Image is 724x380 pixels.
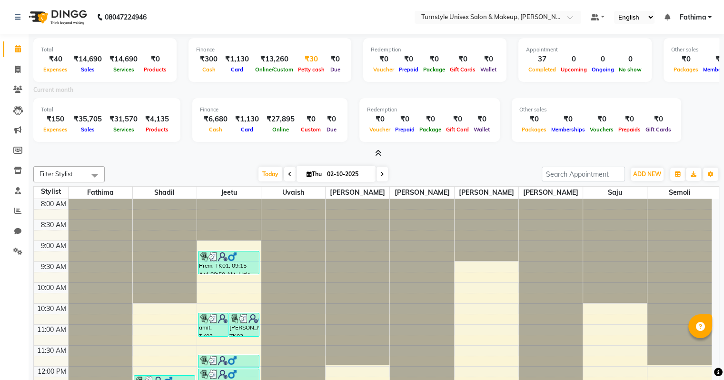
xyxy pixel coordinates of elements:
[196,54,221,65] div: ₹300
[371,54,397,65] div: ₹0
[35,283,68,293] div: 10:00 AM
[549,126,587,133] span: Memberships
[455,187,518,199] span: [PERSON_NAME]
[41,114,70,125] div: ₹150
[143,126,171,133] span: Products
[133,187,197,199] span: Shadil
[519,106,674,114] div: Other sales
[478,54,499,65] div: ₹0
[197,187,261,199] span: Jeetu
[261,187,325,199] span: Uvaish
[526,46,644,54] div: Appointment
[207,126,225,133] span: Cash
[111,126,137,133] span: Services
[41,106,173,114] div: Total
[304,170,324,178] span: Thu
[70,114,106,125] div: ₹35,705
[111,66,137,73] span: Services
[397,66,421,73] span: Prepaid
[371,66,397,73] span: Voucher
[616,66,644,73] span: No show
[200,114,231,125] div: ₹6,680
[141,66,169,73] span: Products
[141,114,173,125] div: ₹4,135
[589,54,616,65] div: 0
[296,54,327,65] div: ₹30
[326,187,389,199] span: [PERSON_NAME]
[41,126,70,133] span: Expenses
[69,187,132,199] span: Fathima
[616,114,643,125] div: ₹0
[24,4,89,30] img: logo
[35,304,68,314] div: 10:30 AM
[106,114,141,125] div: ₹31,570
[238,126,256,133] span: Card
[393,114,417,125] div: ₹0
[671,54,701,65] div: ₹0
[447,54,478,65] div: ₹0
[106,54,141,65] div: ₹14,690
[298,114,323,125] div: ₹0
[198,355,259,368] div: Yeon, TK04, 11:45 AM-12:05 PM, Hair Cut ([DEMOGRAPHIC_DATA])-Adults Hair cut
[253,54,296,65] div: ₹13,260
[229,313,258,336] div: [PERSON_NAME], TK02, 10:45 AM-11:20 AM, Hair Cut ([DEMOGRAPHIC_DATA])-Adults Hair cut,[PERSON_NAM...
[105,4,147,30] b: 08047224946
[549,114,587,125] div: ₹0
[542,167,625,181] input: Search Appointment
[587,114,616,125] div: ₹0
[41,54,70,65] div: ₹40
[367,114,393,125] div: ₹0
[39,262,68,272] div: 9:30 AM
[519,114,549,125] div: ₹0
[70,54,106,65] div: ₹14,690
[296,66,327,73] span: Petty cash
[35,346,68,356] div: 11:30 AM
[647,187,712,199] span: Semoli
[35,325,68,335] div: 11:00 AM
[421,54,447,65] div: ₹0
[41,66,70,73] span: Expenses
[390,187,454,199] span: [PERSON_NAME]
[583,187,647,199] span: Saju
[526,66,558,73] span: Completed
[558,54,589,65] div: 0
[39,220,68,230] div: 8:30 AM
[40,170,73,178] span: Filter Stylist
[643,126,674,133] span: Gift Cards
[558,66,589,73] span: Upcoming
[263,114,298,125] div: ₹27,895
[679,12,706,22] span: Fathima
[393,126,417,133] span: Prepaid
[228,66,246,73] span: Card
[200,106,340,114] div: Finance
[478,66,499,73] span: Wallet
[200,66,218,73] span: Cash
[79,66,97,73] span: Sales
[616,126,643,133] span: Prepaids
[253,66,296,73] span: Online/Custom
[231,114,263,125] div: ₹1,130
[421,66,447,73] span: Package
[41,46,169,54] div: Total
[34,187,68,197] div: Stylist
[417,114,444,125] div: ₹0
[141,54,169,65] div: ₹0
[298,126,323,133] span: Custom
[631,168,664,181] button: ADD NEW
[367,106,492,114] div: Redemption
[323,114,340,125] div: ₹0
[447,66,478,73] span: Gift Cards
[327,54,344,65] div: ₹0
[589,66,616,73] span: Ongoing
[270,126,291,133] span: Online
[198,251,259,274] div: Prem, TK01, 09:15 AM-09:50 AM, Hair Cut ([DEMOGRAPHIC_DATA])-Adults Hair cut,[PERSON_NAME] Style-...
[39,241,68,251] div: 9:00 AM
[198,313,228,336] div: amit, TK03, 10:45 AM-11:20 AM, Hair Cut ([DEMOGRAPHIC_DATA])-Adults Hair cut,[PERSON_NAME] Style-...
[33,86,73,94] label: Current month
[519,126,549,133] span: Packages
[671,66,701,73] span: Packages
[367,126,393,133] span: Voucher
[417,126,444,133] span: Package
[471,114,492,125] div: ₹0
[36,367,68,377] div: 12:00 PM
